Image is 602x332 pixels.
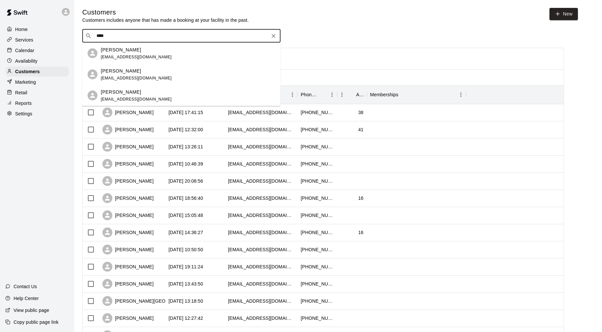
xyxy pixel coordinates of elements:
div: 2025-08-13 18:56:40 [169,195,203,201]
span: [EMAIL_ADDRESS][DOMAIN_NAME] [101,75,172,80]
p: Marketing [15,79,36,85]
div: [PERSON_NAME] [102,245,154,255]
div: +14019657940 [301,126,334,133]
div: Phone Number [301,85,318,104]
div: [PERSON_NAME] [102,262,154,272]
div: 2025-07-30 10:50:50 [169,246,203,253]
div: +14012696957 [301,212,334,219]
div: [PERSON_NAME] [102,107,154,117]
p: Help Center [14,295,39,302]
button: Sort [398,90,408,99]
p: Calendar [15,47,34,54]
div: 16 [358,195,363,201]
div: Email [225,85,297,104]
div: 2025-07-16 13:18:50 [169,298,203,304]
div: jagtox@gmail.com [228,229,294,236]
div: 2025-07-29 19:11:24 [169,263,203,270]
div: 38 [358,109,363,116]
div: rich.fonsecafni@gmail.com [228,109,294,116]
p: Availability [15,58,38,64]
a: Retail [5,88,69,98]
p: Services [15,37,33,43]
p: Reports [15,100,32,106]
a: Reports [5,98,69,108]
button: Menu [327,90,337,100]
div: cmarena12@gmail.com [228,298,294,304]
p: Copy public page link [14,319,58,325]
button: Menu [337,90,347,100]
div: 2025-08-03 15:05:48 [169,212,203,219]
a: Settings [5,109,69,119]
p: Customers includes anyone that has made a booking at your facility in the past. [82,17,249,23]
div: Alessandra Bento [88,91,97,101]
div: whcrokeriv@gmail.com [228,281,294,287]
a: Calendar [5,45,69,55]
div: jenniferecooney@gmail.com [228,263,294,270]
div: [PERSON_NAME] [102,142,154,152]
button: Menu [287,90,297,100]
div: ncgraveline@yahoo.com [228,143,294,150]
div: +14018713104 [301,246,334,253]
div: pelchat4169@aol.com [228,246,294,253]
div: 2025-09-10 17:41:15 [169,109,203,116]
div: +15086889419 [301,263,334,270]
p: [PERSON_NAME] [101,46,141,53]
div: Rylee Shaw [88,70,97,79]
a: Customers [5,67,69,76]
span: [EMAIL_ADDRESS][DOMAIN_NAME] [101,54,172,59]
div: Memberships [367,85,466,104]
div: 2025-08-03 14:36:27 [169,229,203,236]
button: Sort [318,90,327,99]
div: [PERSON_NAME] [102,279,154,289]
div: [PERSON_NAME] [102,210,154,220]
p: Contact Us [14,283,37,290]
p: Settings [15,110,32,117]
div: 2025-09-10 12:32:00 [169,126,203,133]
div: +14016237734 [301,315,334,321]
a: Availability [5,56,69,66]
div: ellie.bamford@yahoo.com [228,195,294,201]
p: Home [15,26,28,33]
a: Home [5,24,69,34]
div: Memberships [370,85,398,104]
a: New [549,8,578,20]
div: rudds16@verizon.net [228,126,294,133]
div: [PERSON_NAME] [102,313,154,323]
div: [PERSON_NAME] [102,159,154,169]
div: [PERSON_NAME] [102,125,154,135]
div: [PERSON_NAME] [102,193,154,203]
a: Marketing [5,77,69,87]
button: Sort [347,90,356,99]
p: View public page [14,307,49,314]
div: Amanda Shaw [88,48,97,58]
div: +14013047313 [301,195,334,201]
div: [PERSON_NAME] [102,176,154,186]
div: 2025-08-22 10:46:39 [169,161,203,167]
div: Search customers by name or email [82,29,281,43]
div: 2025-07-14 12:27:42 [169,315,203,321]
div: 16 [358,229,363,236]
div: [PERSON_NAME] [102,227,154,237]
div: +14013919679 [301,281,334,287]
div: 2025-07-20 13:43:50 [169,281,203,287]
a: Services [5,35,69,45]
div: 2025-09-02 13:26:11 [169,143,203,150]
button: Clear [269,31,278,41]
div: +18607532391 [301,178,334,184]
div: 2025-08-19 20:08:56 [169,178,203,184]
p: [PERSON_NAME] [101,67,141,74]
div: +14017440052 [301,143,334,150]
div: Phone Number [297,85,337,104]
div: suelannon@gmail.com [228,178,294,184]
div: jenbock2015@gmail.com [228,161,294,167]
div: +18609615085 [301,229,334,236]
div: +14014478188 [301,161,334,167]
div: Age [337,85,367,104]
